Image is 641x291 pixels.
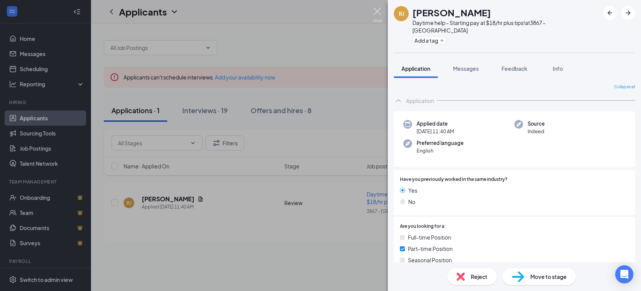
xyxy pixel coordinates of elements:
[417,139,464,147] span: Preferred language
[502,65,527,72] span: Feedback
[417,147,464,154] span: English
[530,272,567,281] span: Move to stage
[408,186,417,195] span: Yes
[615,265,633,283] div: Open Intercom Messenger
[408,244,453,253] span: Part-time Position
[412,19,599,34] div: Daytime help - Starting pay at $18/hr plus tips! at 3867 - [GEOGRAPHIC_DATA]
[408,233,451,241] span: Full-time Position
[399,10,404,17] div: RJ
[624,8,633,17] svg: ArrowRight
[553,65,563,72] span: Info
[528,120,545,128] span: Source
[471,272,487,281] span: Reject
[440,38,444,43] svg: Plus
[400,223,446,230] span: Are you looking for a:
[605,8,614,17] svg: ArrowLeftNew
[400,176,508,183] span: Have you previously worked in the same industry?
[412,6,491,19] h1: [PERSON_NAME]
[412,36,446,44] button: PlusAdd a tag
[408,198,415,206] span: No
[528,128,545,135] span: Indeed
[603,6,617,20] button: ArrowLeftNew
[453,65,479,72] span: Messages
[401,65,430,72] span: Application
[614,84,635,90] span: Collapse all
[621,6,635,20] button: ArrowRight
[408,256,452,264] span: Seasonal Position
[406,97,434,104] div: Application
[417,120,454,128] span: Applied date
[394,96,403,105] svg: ChevronUp
[417,128,454,135] span: [DATE] 11:40 AM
